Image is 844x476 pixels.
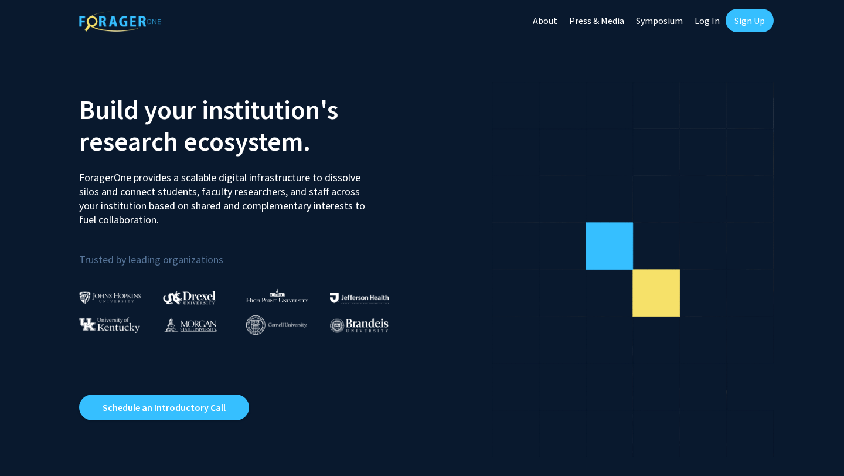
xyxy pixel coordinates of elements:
img: High Point University [246,288,308,302]
p: Trusted by leading organizations [79,236,413,268]
iframe: Chat [9,423,50,467]
a: Opens in a new tab [79,395,249,420]
img: Cornell University [246,315,307,335]
img: Drexel University [163,291,216,304]
h2: Build your institution's research ecosystem. [79,94,413,157]
img: University of Kentucky [79,317,140,333]
img: Thomas Jefferson University [330,293,389,304]
img: Morgan State University [163,317,217,332]
p: ForagerOne provides a scalable digital infrastructure to dissolve silos and connect students, fac... [79,162,373,227]
img: Johns Hopkins University [79,291,141,304]
img: Brandeis University [330,318,389,333]
a: Sign Up [726,9,774,32]
img: ForagerOne Logo [79,11,161,32]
